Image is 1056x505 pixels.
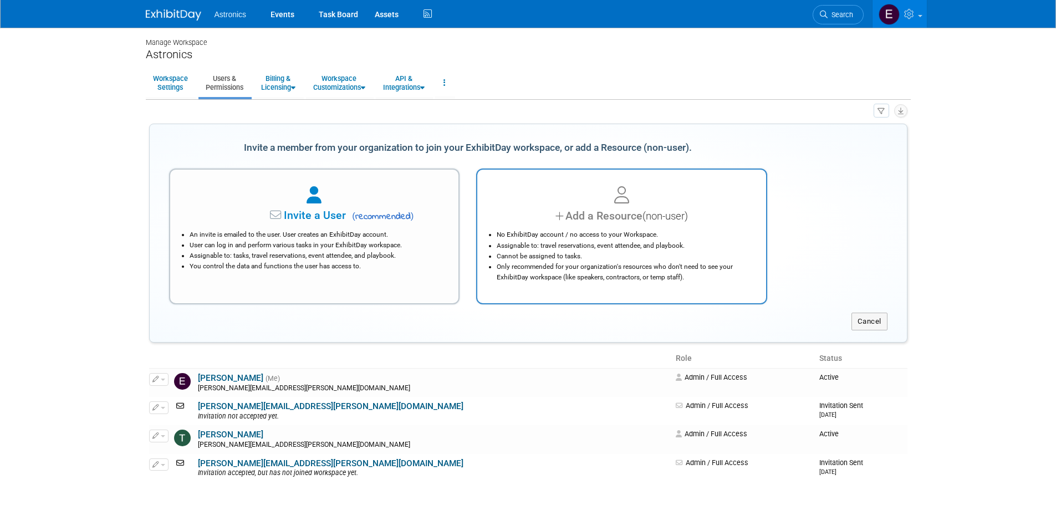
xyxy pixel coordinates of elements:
[815,349,907,368] th: Status
[813,5,864,24] a: Search
[198,458,463,468] a: [PERSON_NAME][EMAIL_ADDRESS][PERSON_NAME][DOMAIN_NAME]
[169,136,767,160] div: Invite a member from your organization to join your ExhibitDay workspace, or add a Resource (non-...
[198,469,669,478] div: Invitation accepted, but has not joined workspace yet.
[819,401,863,419] span: Invitation Sent
[215,209,346,222] span: Invite a User
[828,11,853,19] span: Search
[215,10,247,19] span: Astronics
[198,441,669,450] div: [PERSON_NAME][EMAIL_ADDRESS][PERSON_NAME][DOMAIN_NAME]
[146,69,195,96] a: WorkspaceSettings
[198,401,463,411] a: [PERSON_NAME][EMAIL_ADDRESS][PERSON_NAME][DOMAIN_NAME]
[819,411,836,419] small: [DATE]
[190,240,445,251] li: User can log in and perform various tasks in your ExhibitDay workspace.
[198,373,263,383] a: [PERSON_NAME]
[642,210,688,222] span: (non-user)
[671,349,814,368] th: Role
[676,458,748,467] span: Admin / Full Access
[146,48,911,62] div: Astronics
[851,313,887,330] button: Cancel
[676,430,747,438] span: Admin / Full Access
[819,458,863,476] span: Invitation Sent
[198,69,251,96] a: Users &Permissions
[497,262,752,283] li: Only recommended for your organization's resources who don't need to see your ExhibitDay workspac...
[491,208,752,224] div: Add a Resource
[146,28,911,48] div: Manage Workspace
[676,373,747,381] span: Admin / Full Access
[174,430,191,446] img: Tiffany Branin
[349,210,414,223] span: recommended
[198,412,669,421] div: Invitation not accepted yet.
[819,430,839,438] span: Active
[190,261,445,272] li: You control the data and functions the user has access to.
[266,375,280,382] span: (Me)
[198,430,263,440] a: [PERSON_NAME]
[254,69,303,96] a: Billing &Licensing
[819,468,836,476] small: [DATE]
[376,69,432,96] a: API &Integrations
[190,229,445,240] li: An invite is emailed to the user. User creates an ExhibitDay account.
[411,211,414,221] span: )
[352,211,355,221] span: (
[497,241,752,251] li: Assignable to: travel reservations, event attendee, and playbook.
[146,9,201,21] img: ExhibitDay
[190,251,445,261] li: Assignable to: tasks, travel reservations, event attendee, and playbook.
[676,401,748,410] span: Admin / Full Access
[306,69,373,96] a: WorkspaceCustomizations
[819,373,839,381] span: Active
[198,384,669,393] div: [PERSON_NAME][EMAIL_ADDRESS][PERSON_NAME][DOMAIN_NAME]
[174,373,191,390] img: Elizabeth Cortes
[497,229,752,240] li: No ExhibitDay account / no access to your Workspace.
[497,251,752,262] li: Cannot be assigned to tasks.
[879,4,900,25] img: Elizabeth Cortes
